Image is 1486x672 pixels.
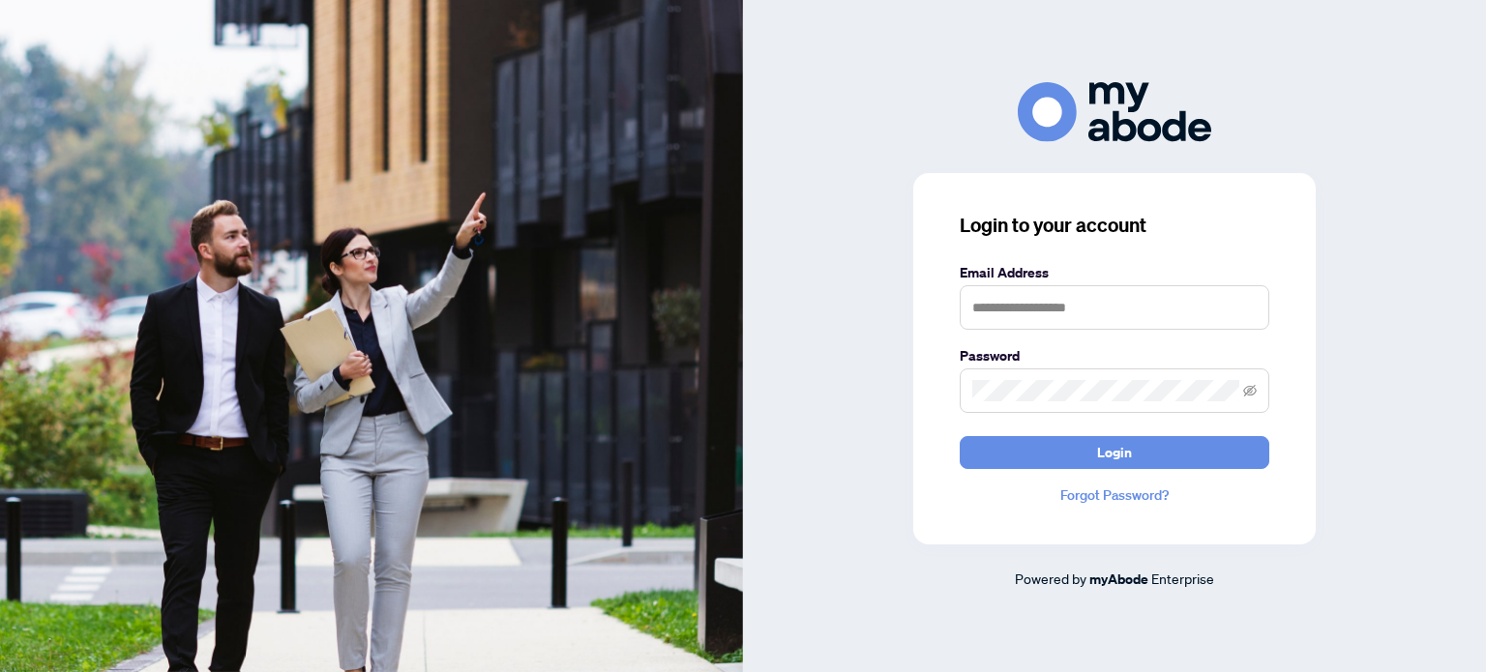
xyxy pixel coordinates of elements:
[960,345,1269,366] label: Password
[1018,82,1211,141] img: ma-logo
[960,436,1269,469] button: Login
[1015,570,1086,587] span: Powered by
[960,484,1269,506] a: Forgot Password?
[1097,437,1132,468] span: Login
[960,262,1269,283] label: Email Address
[1089,569,1148,590] a: myAbode
[1243,384,1257,397] span: eye-invisible
[960,212,1269,239] h3: Login to your account
[1151,570,1214,587] span: Enterprise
